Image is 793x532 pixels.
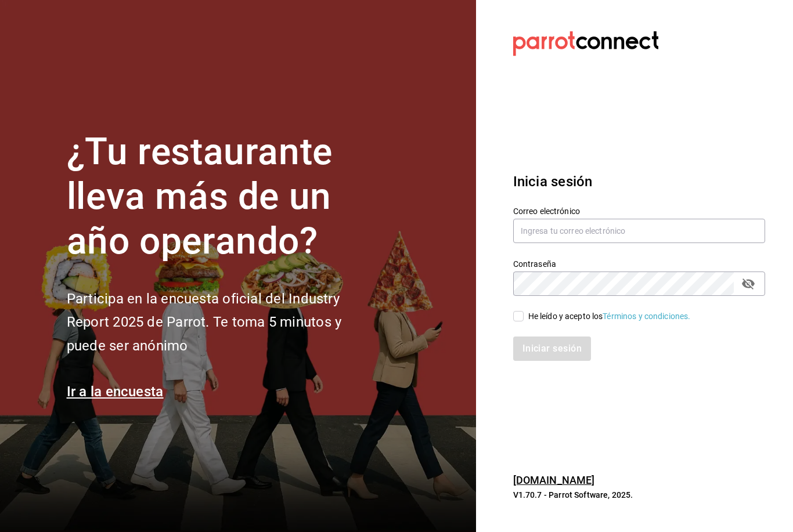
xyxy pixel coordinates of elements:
[67,383,164,400] a: Ir a la encuesta
[513,219,765,243] input: Ingresa tu correo electrónico
[513,474,595,486] a: [DOMAIN_NAME]
[513,489,765,501] p: V1.70.7 - Parrot Software, 2025.
[513,171,765,192] h3: Inicia sesión
[603,312,690,321] a: Términos y condiciones.
[513,207,765,215] label: Correo electrónico
[738,274,758,294] button: passwordField
[513,260,765,268] label: Contraseña
[67,287,380,358] h2: Participa en la encuesta oficial del Industry Report 2025 de Parrot. Te toma 5 minutos y puede se...
[67,130,380,263] h1: ¿Tu restaurante lleva más de un año operando?
[528,310,691,323] div: He leído y acepto los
